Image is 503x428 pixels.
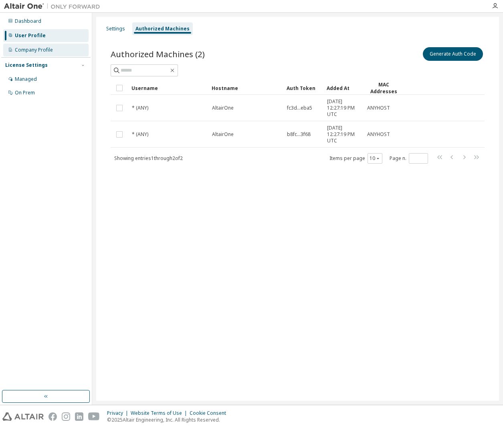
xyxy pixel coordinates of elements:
[5,62,48,68] div: License Settings
[212,131,234,138] span: AltairOne
[114,155,183,162] span: Showing entries 1 through 2 of 2
[15,47,53,53] div: Company Profile
[423,47,483,61] button: Generate Auth Code
[107,410,131,416] div: Privacy
[75,412,83,421] img: linkedin.svg
[367,105,390,111] span: ANYHOST
[106,26,125,32] div: Settings
[132,131,148,138] span: * (ANY)
[367,131,390,138] span: ANYHOST
[327,82,360,94] div: Added At
[327,125,360,144] span: [DATE] 12:27:19 PM UTC
[15,76,37,82] div: Managed
[287,131,311,138] span: b8fc...3f68
[15,32,46,39] div: User Profile
[107,416,231,423] p: © 2025 Altair Engineering, Inc. All Rights Reserved.
[190,410,231,416] div: Cookie Consent
[212,105,234,111] span: AltairOne
[131,82,205,94] div: Username
[15,90,35,96] div: On Prem
[212,82,280,94] div: Hostname
[327,98,360,118] span: [DATE] 12:27:19 PM UTC
[135,26,190,32] div: Authorized Machines
[370,155,380,162] button: 10
[88,412,100,421] img: youtube.svg
[62,412,70,421] img: instagram.svg
[287,82,320,94] div: Auth Token
[2,412,44,421] img: altair_logo.svg
[4,2,104,10] img: Altair One
[48,412,57,421] img: facebook.svg
[131,410,190,416] div: Website Terms of Use
[15,18,41,24] div: Dashboard
[111,48,205,60] span: Authorized Machines (2)
[367,81,400,95] div: MAC Addresses
[132,105,148,111] span: * (ANY)
[390,153,428,164] span: Page n.
[287,105,312,111] span: fc3d...eba5
[329,153,382,164] span: Items per page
